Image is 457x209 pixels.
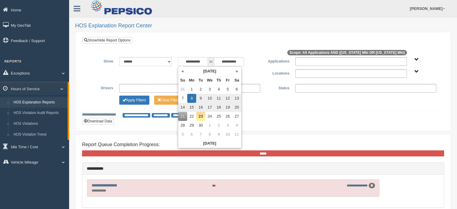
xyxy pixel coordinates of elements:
td: 6 [187,130,196,139]
td: 10 [205,94,214,103]
label: Status [263,84,293,91]
td: 5 [178,130,187,139]
label: Locations [263,69,293,76]
th: We [205,76,214,85]
td: 27 [232,112,241,121]
td: 15 [187,103,196,112]
label: Drivers [87,84,116,91]
span: Scope: All Applications AND ([US_STATE] Mkt OR [US_STATE] Mkt) [287,50,407,55]
td: 31 [178,85,187,94]
span: to [208,57,214,66]
h2: HOS Explanation Report Center [75,23,451,29]
td: 4 [232,121,241,130]
th: » [232,67,241,76]
td: 22 [187,112,196,121]
td: 30 [196,121,205,130]
td: 11 [232,130,241,139]
td: 24 [205,112,214,121]
td: 23 [196,112,205,121]
button: Change Filter Options [154,96,184,105]
th: Su [178,76,187,85]
a: Show/Hide Report Options [82,37,132,44]
th: Mo [187,76,196,85]
label: Applications [263,57,293,64]
td: 25 [214,112,223,121]
h4: Report Queue Completion Progress: [82,142,444,147]
a: HOS Explanation Reports [11,97,68,108]
td: 9 [214,130,223,139]
th: Th [214,76,223,85]
td: 2 [196,85,205,94]
td: 17 [205,103,214,112]
td: 3 [223,121,232,130]
label: Show [87,57,116,64]
td: 8 [187,94,196,103]
td: 8 [205,130,214,139]
button: Download Data [82,118,114,124]
th: Fr [223,76,232,85]
td: 29 [187,121,196,130]
th: [DATE] [178,139,241,148]
td: 10 [223,130,232,139]
td: 9 [196,94,205,103]
td: 2 [214,121,223,130]
a: HOS Violations [11,118,68,129]
th: Sa [232,76,241,85]
td: 20 [232,103,241,112]
td: 1 [187,85,196,94]
td: 28 [178,121,187,130]
td: 14 [178,103,187,112]
th: [DATE] [187,67,232,76]
td: 12 [223,94,232,103]
button: Change Filter Options [119,96,149,105]
th: « [178,67,187,76]
td: 18 [214,103,223,112]
td: 21 [178,112,187,121]
td: 3 [205,85,214,94]
td: 13 [232,94,241,103]
td: 6 [232,85,241,94]
td: 5 [223,85,232,94]
a: HOS Violation Trend [11,129,68,140]
td: 7 [196,130,205,139]
td: 26 [223,112,232,121]
td: 7 [178,94,187,103]
td: 11 [214,94,223,103]
td: 19 [223,103,232,112]
th: Tu [196,76,205,85]
td: 16 [196,103,205,112]
td: 1 [205,121,214,130]
a: HOS Violation Audit Reports [11,108,68,118]
td: 4 [214,85,223,94]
